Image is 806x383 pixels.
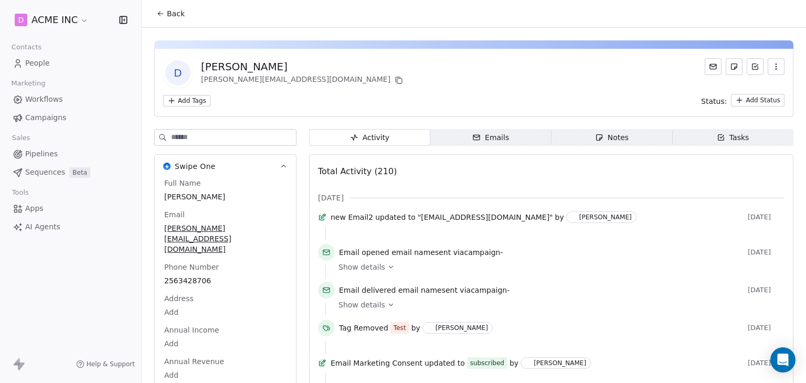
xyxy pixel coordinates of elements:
div: Test [394,323,406,333]
span: Tools [7,185,33,200]
span: Add [164,370,287,380]
img: M [424,324,432,332]
img: M [523,359,531,367]
span: updated to [425,358,465,368]
a: Workflows [8,91,133,108]
span: [DATE] [318,193,344,203]
span: Show details [338,300,385,310]
a: Show details [338,300,777,310]
span: Status: [701,96,727,107]
span: [DATE] [748,248,784,257]
a: Help & Support [76,360,135,368]
span: Pipelines [25,148,58,159]
span: [DATE] [748,359,784,367]
span: [DATE] [748,286,784,294]
span: Workflows [25,94,63,105]
a: Show details [338,262,777,272]
span: Help & Support [87,360,135,368]
span: 2563428706 [164,275,287,286]
span: Add [164,338,287,349]
span: D [165,60,190,86]
span: Add [164,307,287,317]
span: Address [162,293,196,304]
span: updated to [375,212,416,222]
span: Full Name [162,178,203,188]
span: by [555,212,564,222]
span: [DATE] [748,213,784,221]
span: Sequences [25,167,65,178]
img: Swipe One [163,163,171,170]
span: Apps [25,203,44,214]
a: Campaigns [8,109,133,126]
a: People [8,55,133,72]
span: Email Marketing Consent [331,358,422,368]
div: [PERSON_NAME][EMAIL_ADDRESS][DOMAIN_NAME] [201,74,405,87]
span: [PERSON_NAME] [164,191,287,202]
span: Beta [69,167,90,178]
button: DACME INC [13,11,91,29]
button: Add Status [731,94,784,107]
span: by [510,358,518,368]
span: [DATE] [748,324,784,332]
span: Contacts [7,39,46,55]
span: Annual Revenue [162,356,226,367]
span: Email delivered [339,286,396,294]
span: Total Activity (210) [318,166,397,176]
span: Show details [338,262,385,272]
div: [PERSON_NAME] [579,214,632,221]
div: [PERSON_NAME] [201,59,405,74]
span: [PERSON_NAME][EMAIL_ADDRESS][DOMAIN_NAME] [164,223,287,254]
span: Campaigns [25,112,66,123]
div: subscribed [470,358,504,368]
a: Pipelines [8,145,133,163]
span: email name sent via campaign - [339,247,503,258]
button: Add Tags [163,95,210,107]
div: Emails [472,132,509,143]
a: Apps [8,200,133,217]
span: by [411,323,420,333]
span: AI Agents [25,221,60,232]
div: Notes [595,132,629,143]
span: Phone Number [162,262,221,272]
div: Tasks [717,132,749,143]
button: Swipe OneSwipe One [155,155,296,178]
span: Annual Income [162,325,221,335]
span: email name sent via campaign - [339,285,510,295]
span: People [25,58,50,69]
a: AI Agents [8,218,133,236]
div: [PERSON_NAME] [534,359,586,367]
div: [PERSON_NAME] [436,324,488,332]
span: Back [167,8,185,19]
span: Tag Removed [339,323,388,333]
div: Open Intercom Messenger [770,347,796,373]
span: Marketing [7,76,50,91]
span: ACME INC [31,13,78,27]
span: D [18,15,24,25]
img: M [568,214,576,221]
span: Swipe One [175,161,216,172]
span: "[EMAIL_ADDRESS][DOMAIN_NAME]" [418,212,553,222]
span: new Email2 [331,212,373,222]
span: Email [162,209,187,220]
span: Sales [7,130,35,146]
button: Back [150,4,191,23]
a: SequencesBeta [8,164,133,181]
span: Email opened [339,248,389,257]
